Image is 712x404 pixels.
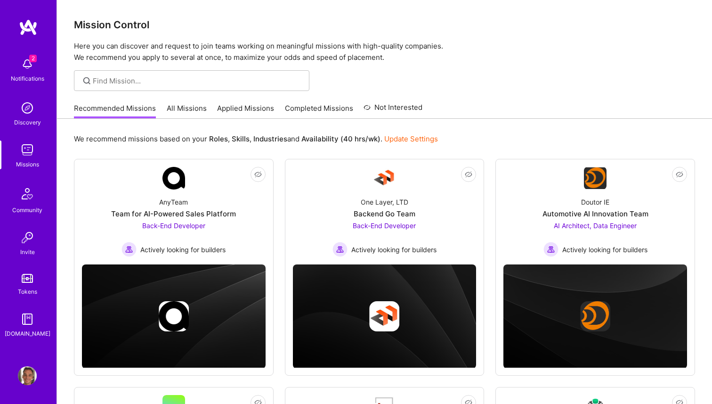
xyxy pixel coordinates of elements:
[301,134,380,143] b: Availability (40 hrs/wk)
[159,197,188,207] div: AnyTeam
[18,310,37,329] img: guide book
[543,242,558,257] img: Actively looking for builders
[293,167,477,257] a: Company LogoOne Layer, LTDBackend Go TeamBack-End Developer Actively looking for buildersActively...
[22,274,33,283] img: tokens
[16,366,39,385] a: User Avatar
[361,197,408,207] div: One Layer, LTD
[542,209,648,219] div: Automotive AI Innovation Team
[580,301,610,331] img: Company logo
[5,329,50,338] div: [DOMAIN_NAME]
[18,99,37,117] img: discovery
[384,134,438,143] a: Update Settings
[18,287,37,297] div: Tokens
[140,245,226,255] span: Actively looking for builders
[351,245,437,255] span: Actively looking for builders
[159,301,189,331] img: Company logo
[503,264,687,368] img: cover
[12,205,42,215] div: Community
[11,74,44,83] div: Notifications
[332,242,348,257] img: Actively looking for builders
[142,222,205,230] span: Back-End Developer
[74,103,156,119] a: Recommended Missions
[554,222,637,230] span: AI Architect, Data Engineer
[293,264,477,368] img: cover
[676,171,683,178] i: icon EyeClosed
[465,171,472,178] i: icon EyeClosed
[354,209,415,219] div: Backend Go Team
[14,117,41,127] div: Discovery
[18,228,37,247] img: Invite
[18,366,37,385] img: User Avatar
[232,134,250,143] b: Skills
[353,222,416,230] span: Back-End Developer
[581,197,609,207] div: Doutor IE
[82,264,266,368] img: cover
[285,103,353,119] a: Completed Missions
[373,167,396,190] img: Company Logo
[562,245,647,255] span: Actively looking for builders
[20,247,35,257] div: Invite
[74,134,438,144] p: We recommend missions based on your , , and .
[93,76,302,86] input: Find Mission...
[121,242,137,257] img: Actively looking for builders
[584,167,607,189] img: Company Logo
[19,19,38,36] img: logo
[74,19,695,31] h3: Mission Control
[29,55,37,62] span: 2
[16,182,39,205] img: Community
[16,159,39,169] div: Missions
[253,134,287,143] b: Industries
[167,103,207,119] a: All Missions
[82,167,266,257] a: Company LogoAnyTeamTeam for AI-Powered Sales PlatformBack-End Developer Actively looking for buil...
[369,301,399,331] img: Company logo
[74,41,695,63] p: Here you can discover and request to join teams working on meaningful missions with high-quality ...
[503,167,687,257] a: Company LogoDoutor IEAutomotive AI Innovation TeamAI Architect, Data Engineer Actively looking fo...
[209,134,228,143] b: Roles
[111,209,236,219] div: Team for AI-Powered Sales Platform
[162,167,185,190] img: Company Logo
[81,75,92,86] i: icon SearchGrey
[364,102,422,119] a: Not Interested
[217,103,274,119] a: Applied Missions
[254,171,262,178] i: icon EyeClosed
[18,140,37,159] img: teamwork
[18,55,37,74] img: bell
